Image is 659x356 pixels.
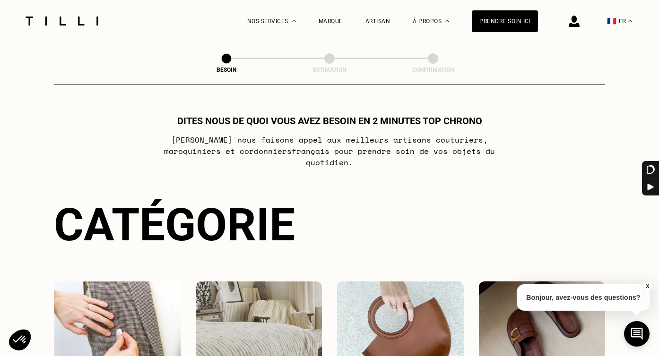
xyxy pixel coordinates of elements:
button: X [642,281,652,291]
img: Logo du service de couturière Tilli [22,17,102,25]
img: icône connexion [569,16,580,27]
a: Artisan [365,18,390,25]
img: Menu déroulant [292,20,296,22]
a: Marque [319,18,343,25]
div: Confirmation [386,67,480,73]
p: Bonjour, avez-vous des questions? [517,284,650,311]
p: [PERSON_NAME] nous faisons appel aux meilleurs artisans couturiers , maroquiniers et cordonniers ... [142,134,517,168]
div: Catégorie [54,198,605,251]
a: Prendre soin ici [472,10,538,32]
div: Besoin [179,67,274,73]
img: Menu déroulant à propos [445,20,449,22]
img: menu déroulant [628,20,632,22]
h1: Dites nous de quoi vous avez besoin en 2 minutes top chrono [177,115,482,127]
span: 🇫🇷 [607,17,616,25]
div: Estimation [282,67,377,73]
